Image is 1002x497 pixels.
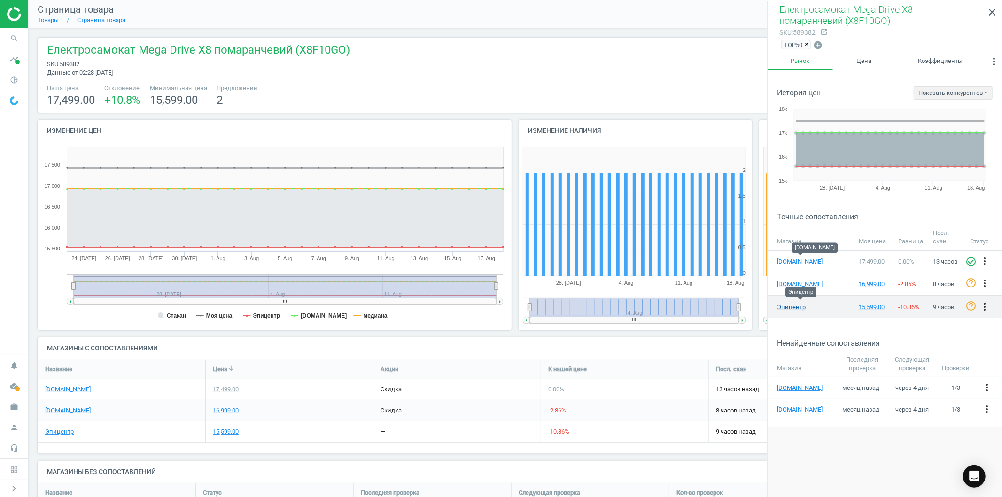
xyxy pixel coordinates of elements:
i: search [5,30,23,47]
tspan: 15 500 [44,246,60,251]
text: 15k [779,178,787,184]
span: Предложений [217,84,257,93]
span: -10.86 % [548,428,569,435]
div: 17,499.00 [859,257,889,266]
i: help_outline [965,300,977,311]
i: timeline [5,50,23,68]
button: more_vert [986,54,1002,72]
th: Моя цена [854,224,893,250]
span: sku [779,29,792,36]
button: more_vert [981,382,993,394]
i: pie_chart_outlined [5,71,23,89]
tspan: 24. [DATE] [71,256,96,261]
text: 18k [779,106,787,112]
tspan: Эпицентр [253,312,280,319]
i: more_vert [979,256,990,267]
tspan: 16 000 [44,225,60,231]
h4: Магазины с сопоставлениями [38,337,993,359]
i: close [986,7,998,18]
text: 1.5 [738,193,746,199]
span: 0.00 % [548,386,564,393]
h4: Изменение наличия [519,120,752,142]
span: -10.86 % [898,303,919,311]
text: 1 [743,218,746,224]
a: Эпицентр [45,427,74,436]
a: [DOMAIN_NAME] [777,280,824,288]
span: месяц назад [843,384,880,391]
span: 589382 [60,61,79,68]
span: Данные от 02:28 [DATE] [47,69,113,76]
th: Статус [965,224,1002,250]
img: wGWNvw8QSZomAAAAABJRU5ErkJggg== [10,96,18,105]
span: Цена [213,365,227,373]
div: [DOMAIN_NAME] [792,242,838,253]
tspan: 28. [DATE] [820,185,845,191]
i: open_in_new [820,28,828,36]
i: more_vert [988,56,1000,67]
span: месяц назад [843,406,880,413]
i: headset_mic [5,439,23,457]
tspan: 5. Aug [278,256,292,261]
a: Эпицентр [777,303,824,311]
span: 9 часов [933,303,954,311]
tspan: 11. Aug [377,256,395,261]
span: Електросамокат Mega Drive X8 помаранчевий (X8F10GO) [779,4,913,26]
tspan: 16 500 [44,204,60,210]
h3: Точные сопоставления [777,212,1002,221]
div: 15,599.00 [859,303,889,311]
i: cloud_done [5,377,23,395]
div: : 589382 [779,28,816,37]
button: × [805,40,810,49]
tspan: 18. Aug [727,280,744,286]
th: Проверки [938,351,975,377]
i: more_vert [981,382,993,393]
span: Статус [203,489,222,497]
i: add_circle [813,40,823,50]
text: 0 [743,270,746,276]
span: К нашей цене [548,365,587,373]
h3: Ненайденные сопоставления [777,339,1002,348]
th: Посл. скан [928,224,965,250]
h3: История цен [777,88,821,97]
tspan: 17. Aug [478,256,495,261]
i: more_vert [979,278,990,289]
span: 8 часов [933,280,954,287]
button: chevron_right [2,482,26,495]
tspan: 7. Aug [311,256,326,261]
a: Страница товара [77,16,125,23]
tspan: 3. Aug [244,256,259,261]
tspan: 13. Aug [411,256,428,261]
span: Посл. скан [716,365,746,373]
a: Цена [833,54,894,70]
span: Отклонение [104,84,140,93]
a: Рынок [768,54,833,70]
tspan: 17 500 [44,162,60,168]
div: Open Intercom Messenger [963,465,986,488]
th: Последняя проверка [838,351,887,377]
span: Следующая проверка [519,489,580,497]
button: more_vert [979,278,990,290]
span: 17,499.00 [47,93,95,107]
a: [DOMAIN_NAME] [777,384,833,392]
span: 2 [217,93,223,107]
span: Кол-во проверок [676,489,723,497]
tspan: 28. [DATE] [556,280,581,286]
tspan: 1. Aug [211,256,225,261]
div: 15,599.00 [213,427,239,436]
span: sku : [47,61,60,68]
span: -2.86 % [898,280,916,287]
td: 1 / 3 [938,377,975,399]
button: Показать конкурентов [914,86,993,100]
a: Товары [38,16,59,23]
tspan: 28. [DATE] [139,256,163,261]
span: +10.8 % [104,93,140,107]
button: add_circle [813,40,823,51]
i: notifications [5,357,23,374]
tspan: [DOMAIN_NAME] [301,312,347,319]
span: Минимальная цена [150,84,207,93]
a: [DOMAIN_NAME] [45,406,91,415]
text: 16k [779,154,787,160]
tspan: 4. Aug [876,185,890,191]
a: open_in_new [816,28,828,37]
button: more_vert [981,404,993,416]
